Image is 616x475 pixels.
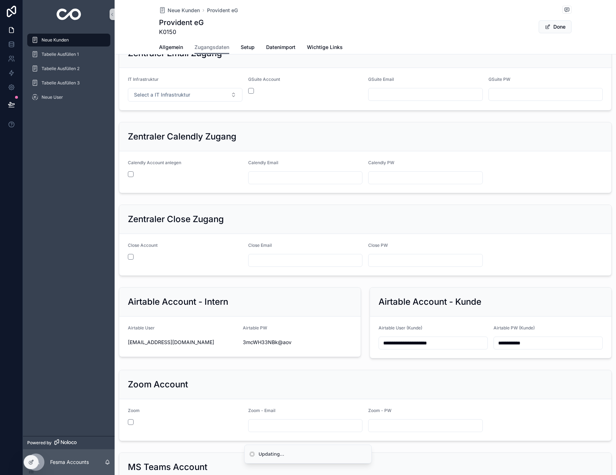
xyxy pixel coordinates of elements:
h2: Zentraler Calendly Zugang [128,131,236,142]
img: App logo [57,9,81,20]
a: Datenimport [266,41,295,55]
span: Zoom - PW [368,408,391,413]
h1: Provident eG [159,18,204,28]
button: Done [539,20,572,33]
a: Zugangsdaten [194,41,229,54]
span: Powered by [27,440,52,446]
a: Allgemein [159,41,183,55]
span: Zoom - Email [248,408,275,413]
span: GSuite Account [248,77,280,82]
span: Close PW [368,243,388,248]
h2: Airtable Account - Kunde [379,296,481,308]
span: Neue User [42,94,63,100]
span: Select a IT Infrastruktur [134,91,190,98]
span: Setup [241,44,255,51]
button: Select Button [128,88,242,102]
a: Neue Kunden [27,34,110,46]
span: Close Account [128,243,158,248]
p: Fesma Accounts [50,459,89,466]
span: Neue Kunden [168,7,200,14]
h2: Zoom Account [128,379,188,390]
span: Zoom [128,408,140,413]
a: Neue Kunden [159,7,200,14]
span: Tabelle Ausfüllen 3 [42,80,80,86]
a: Tabelle Ausfüllen 2 [27,62,110,75]
span: Wichtige Links [307,44,343,51]
span: Datenimport [266,44,295,51]
span: Airtable User [128,325,155,330]
a: Provident eG [207,7,238,14]
a: Wichtige Links [307,41,343,55]
span: Close Email [248,243,272,248]
h2: MS Teams Account [128,461,207,473]
span: Zugangsdaten [194,44,229,51]
span: IT Infrastruktur [128,77,159,82]
span: GSuite PW [489,77,510,82]
a: Tabelle Ausfüllen 1 [27,48,110,61]
a: Powered by [23,436,115,449]
a: Tabelle Ausfüllen 3 [27,77,110,89]
span: Calendly Email [248,160,278,165]
span: Tabelle Ausfüllen 2 [42,66,80,72]
div: Updating... [259,451,284,458]
span: [EMAIL_ADDRESS][DOMAIN_NAME] [128,339,237,346]
span: 3mcWH33NBk@aov [243,339,352,346]
span: Allgemein [159,44,183,51]
a: Neue User [27,91,110,104]
span: Calendly Account anlegen [128,160,181,165]
h2: Airtable Account - Intern [128,296,228,308]
a: Setup [241,41,255,55]
span: GSuite Email [368,77,394,82]
span: Airtable User (Kunde) [379,325,422,330]
span: Airtable PW [243,325,267,330]
span: Airtable PW (Kunde) [494,325,535,330]
h2: Zentraler Close Zugang [128,214,224,225]
div: scrollable content [23,29,115,113]
span: K0150 [159,28,204,36]
span: Neue Kunden [42,37,69,43]
span: Tabelle Ausfüllen 1 [42,52,79,57]
span: Calendly PW [368,160,394,165]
